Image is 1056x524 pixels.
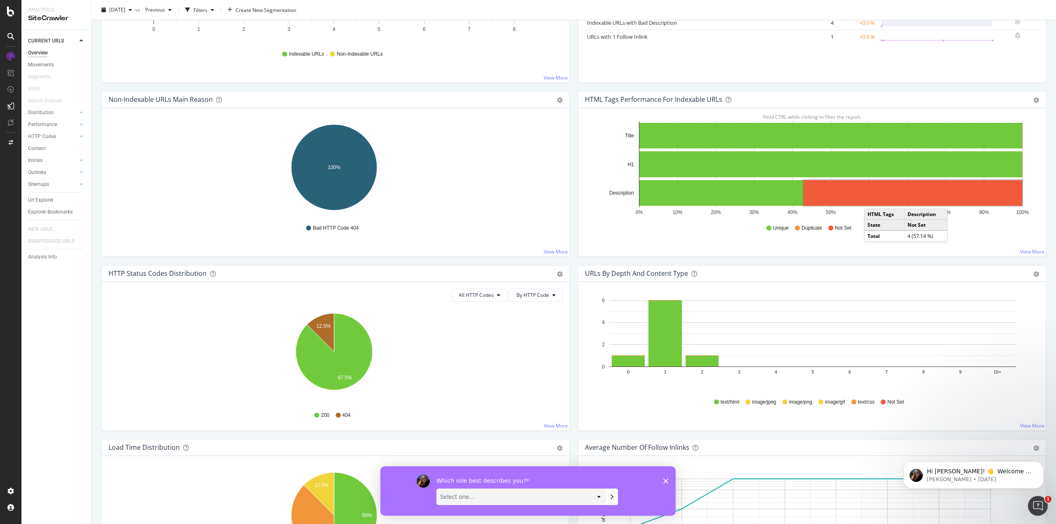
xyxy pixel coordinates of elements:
span: image/png [789,399,812,406]
div: bell-plus [1015,32,1021,39]
button: [DATE] [98,3,135,16]
a: CURRENT URLS [28,37,77,45]
span: image/jpeg [752,399,776,406]
text: 4 [602,320,605,325]
td: Description [905,209,947,220]
div: gear [1033,271,1039,277]
svg: A chart. [108,121,560,217]
svg: A chart. [585,121,1036,217]
div: gear [557,271,563,277]
div: HTTP Codes [28,132,56,141]
text: 20% [711,209,721,215]
button: Previous [142,3,175,16]
text: 40% [787,209,797,215]
text: 2 [243,26,245,32]
span: text/html [721,399,739,406]
text: 7 [468,26,471,32]
text: 50% [362,512,372,518]
div: Inlinks [28,156,42,165]
span: All HTTP Codes [459,291,494,298]
td: 4 (57.14 %) [905,230,947,241]
span: image/gif [825,399,845,406]
text: 1 [664,369,667,374]
a: DISAPPEARED URLS [28,237,82,246]
svg: A chart. [585,295,1036,391]
text: 0 [602,364,605,370]
a: View More [544,422,568,429]
span: text/css [858,399,875,406]
span: vs [135,6,142,13]
div: gear [1033,97,1039,103]
div: Performance [28,120,57,129]
text: 5 [377,26,380,32]
svg: A chart. [108,308,560,404]
text: 3 [288,26,290,32]
a: View More [544,74,568,81]
div: Visits [28,85,40,93]
text: 87.5% [338,375,352,381]
td: 4 [803,16,836,30]
text: Description [609,190,634,196]
button: Create New Segmentation [224,3,299,16]
text: 6 [849,369,851,374]
span: Previous [142,6,165,13]
a: Performance [28,120,77,129]
a: Content [28,144,85,153]
span: Duplicate [801,225,822,232]
iframe: Intercom live chat [1028,496,1048,516]
span: Unique [773,225,789,232]
div: Segments [28,73,50,81]
button: Filters [182,3,217,16]
text: 50% [826,209,836,215]
text: 12.5% [316,323,330,329]
td: +0.0 % [836,16,877,30]
td: 1 [803,30,836,44]
text: 6 [423,26,426,32]
div: Url Explorer [28,196,54,204]
td: HTML Tags [865,209,905,220]
span: By HTTP Code [516,291,549,298]
text: Title [625,133,634,139]
div: Movements [28,61,54,69]
a: Inlinks [28,156,77,165]
text: 100% [1016,209,1029,215]
div: gear [557,97,563,103]
div: HTTP Status Codes Distribution [108,269,207,277]
text: 8 [922,369,925,374]
div: CURRENT URLS [28,37,64,45]
a: URLs with 1 Follow Inlink [587,33,648,40]
div: Distribution [28,108,54,117]
a: Movements [28,61,85,69]
text: H1 [628,162,634,167]
text: 8 [513,26,516,32]
text: 4 [775,369,777,374]
div: Sitemaps [28,180,49,189]
text: 1 [197,26,200,32]
div: Non-Indexable URLs Main Reason [108,95,213,103]
text: 10% [672,209,682,215]
div: Content [28,144,46,153]
span: Create New Segmentation [236,6,296,13]
a: Overview [28,49,85,57]
span: Bad HTTP Code 404 [313,225,358,232]
div: Explorer Bookmarks [28,208,73,216]
a: HTTP Codes [28,132,77,141]
text: 6 [602,298,605,303]
div: Outlinks [28,168,46,177]
span: Indexable URLs [289,51,324,58]
a: Analysis Info [28,253,85,261]
span: 404 [342,412,351,419]
text: 10+ [993,369,1001,374]
iframe: Survey by Laura from Botify [380,466,676,516]
a: View More [1020,422,1044,429]
a: Search Engines [28,96,71,105]
span: Not Set [887,399,904,406]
